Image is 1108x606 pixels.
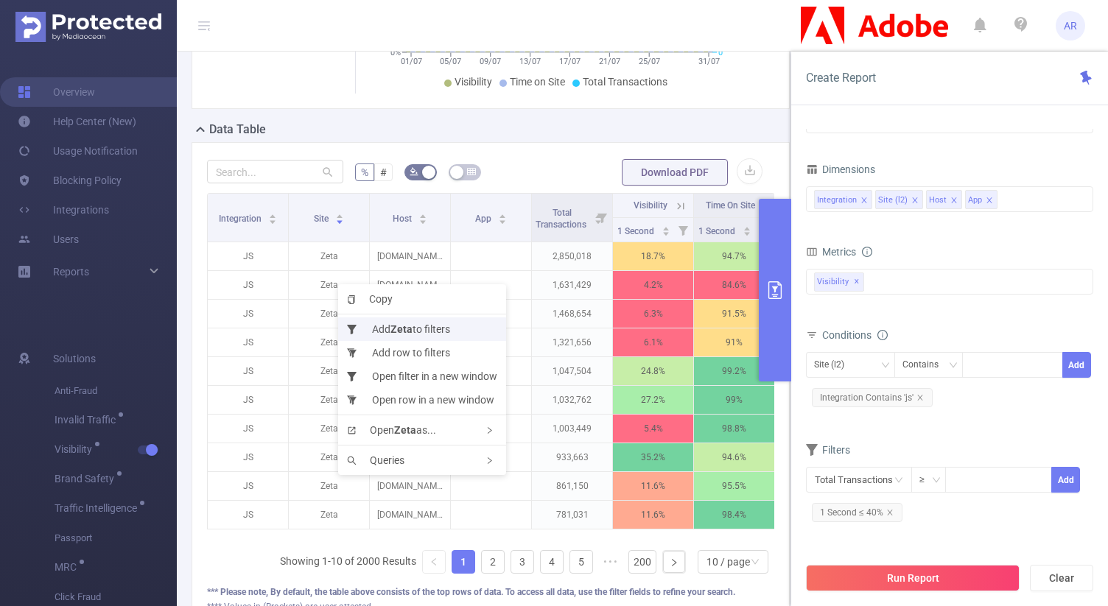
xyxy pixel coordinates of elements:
p: 27.2% [613,386,693,414]
p: 1,631,429 [532,271,612,299]
i: icon: search [347,456,364,465]
tspan: 0 [718,48,723,57]
li: Add row to filters [338,341,506,364]
p: 95.5% [694,472,774,500]
p: 18.7% [613,242,693,270]
li: Add to filters [338,317,506,341]
p: 11.6% [613,501,693,529]
p: [DOMAIN_NAME] [370,271,450,299]
span: ✕ [854,273,860,291]
span: 1 Second [698,226,737,236]
span: AR [1064,11,1077,40]
p: JS [208,357,288,385]
p: Zeta [289,328,369,356]
span: MRC [55,562,82,572]
b: Zeta [390,323,413,335]
a: 1 [452,551,474,573]
p: JS [208,415,288,443]
a: Integrations [18,195,109,225]
span: Traffic Intelligence [55,503,142,513]
li: 1 [452,550,475,574]
i: icon: bg-colors [410,167,418,176]
tspan: 13/07 [519,57,541,66]
p: Zeta [289,501,369,529]
p: Zeta [289,357,369,385]
p: 99.2% [694,357,774,385]
p: 1,468,654 [532,300,612,328]
div: Contains [902,353,949,377]
h2: Data Table [209,121,266,138]
i: icon: caret-down [499,218,507,222]
li: Site (l2) [875,190,923,209]
i: icon: right [485,457,494,465]
tspan: 31/07 [698,57,719,66]
div: App [968,191,982,210]
span: Conditions [822,329,888,341]
tspan: 09/07 [480,57,501,66]
i: icon: info-circle [862,247,872,257]
tspan: 01/07 [400,57,421,66]
span: 1 Second [617,226,656,236]
li: 2 [481,550,505,574]
span: # [380,166,387,178]
p: 781,031 [532,501,612,529]
p: 2,850,018 [532,242,612,270]
span: Copy [347,293,393,305]
span: Total Transactions [583,76,667,88]
p: 6.1% [613,328,693,356]
i: icon: table [467,167,476,176]
li: 3 [511,550,534,574]
p: JS [208,472,288,500]
div: 10 / page [706,551,750,573]
p: 1,047,504 [532,357,612,385]
div: Sort [662,225,670,233]
p: 98.8% [694,415,774,443]
li: Host [926,190,962,209]
p: JS [208,328,288,356]
p: [DOMAIN_NAME] [370,242,450,270]
p: JS [208,386,288,414]
i: icon: caret-up [419,212,427,216]
a: Overview [18,77,95,107]
span: Open as... [347,424,436,436]
tspan: 17/07 [558,57,580,66]
p: Zeta [289,443,369,471]
p: Zeta [289,472,369,500]
i: icon: close [911,197,919,205]
p: 6.3% [613,300,693,328]
i: icon: down [932,476,941,486]
p: 84.6% [694,271,774,299]
a: Usage Notification [18,136,138,166]
span: Brand Safety [55,473,119,484]
a: 2 [482,551,504,573]
div: ≥ [919,468,935,492]
i: icon: right [670,558,679,567]
li: Showing 1-10 of 2000 Results [280,550,416,574]
p: Zeta [289,271,369,299]
span: Site [314,214,331,224]
span: Passport [55,524,177,553]
li: App [965,190,997,209]
li: Open row in a new window [338,388,506,412]
i: icon: caret-down [419,218,427,222]
p: Zeta [289,386,369,414]
p: 35.2% [613,443,693,471]
p: 94.7% [694,242,774,270]
div: Sort [268,212,277,221]
i: icon: caret-up [662,225,670,229]
li: Open filter in a new window [338,364,506,388]
b: Zeta [394,424,416,436]
i: icon: caret-up [269,212,277,216]
p: 1,321,656 [532,328,612,356]
i: icon: caret-up [499,212,507,216]
span: Host [393,214,414,224]
p: 11.6% [613,472,693,500]
i: icon: down [881,361,890,371]
button: Add [1062,352,1091,378]
p: Zeta [289,415,369,443]
span: Anti-Fraud [55,376,177,406]
p: [DOMAIN_NAME] [370,501,450,529]
span: Dimensions [806,163,875,175]
p: 1,003,449 [532,415,612,443]
p: 861,150 [532,472,612,500]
